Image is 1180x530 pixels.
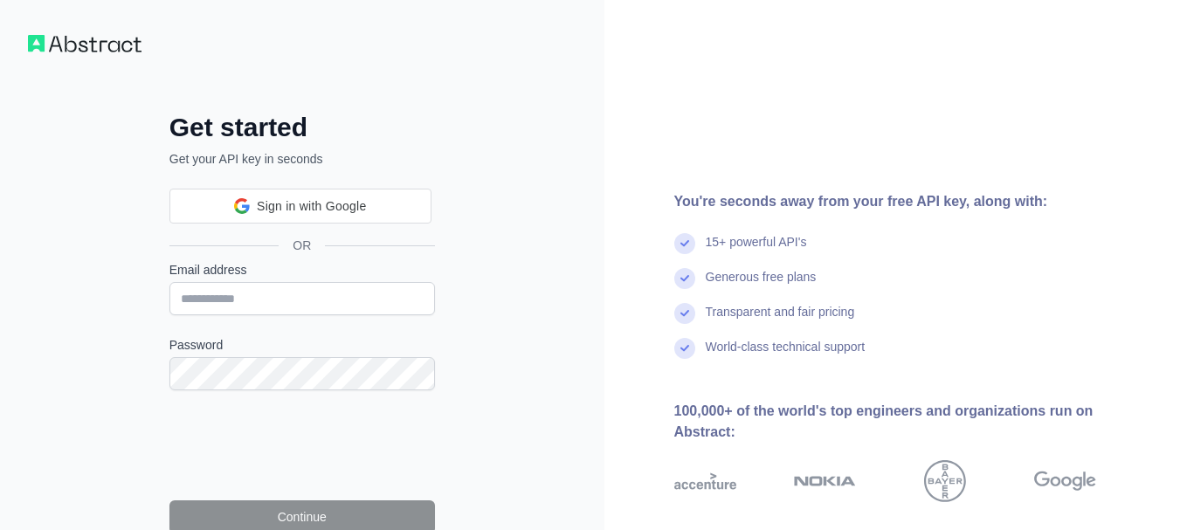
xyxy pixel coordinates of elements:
div: World-class technical support [706,338,866,373]
img: accenture [674,460,736,502]
h2: Get started [169,112,435,143]
img: check mark [674,268,695,289]
div: 15+ powerful API's [706,233,807,268]
img: nokia [794,460,856,502]
label: Email address [169,261,435,279]
img: check mark [674,233,695,254]
span: Sign in with Google [257,197,366,216]
span: OR [279,237,325,254]
img: Workflow [28,35,141,52]
iframe: reCAPTCHA [169,411,435,479]
div: You're seconds away from your free API key, along with: [674,191,1153,212]
div: Sign in with Google [169,189,431,224]
img: check mark [674,303,695,324]
img: bayer [924,460,966,502]
img: google [1034,460,1096,502]
p: Get your API key in seconds [169,150,435,168]
div: Transparent and fair pricing [706,303,855,338]
img: check mark [674,338,695,359]
label: Password [169,336,435,354]
div: Generous free plans [706,268,817,303]
div: 100,000+ of the world's top engineers and organizations run on Abstract: [674,401,1153,443]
